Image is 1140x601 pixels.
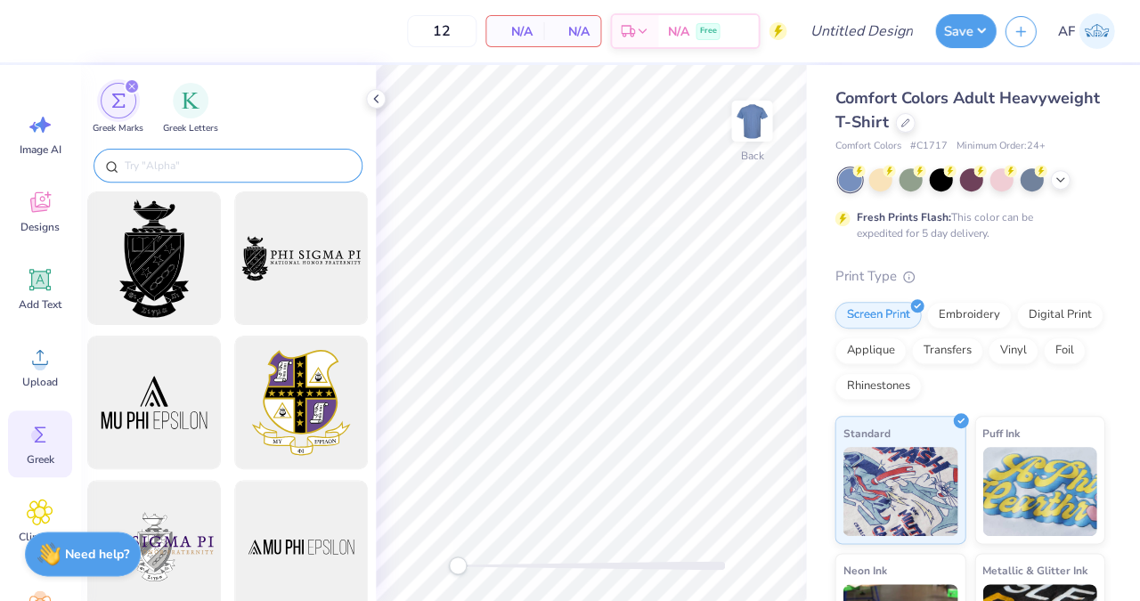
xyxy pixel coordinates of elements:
span: N/A [497,22,533,41]
span: Clipart & logos [11,530,69,558]
span: Metallic & Glitter Ink [982,561,1087,580]
span: Puff Ink [982,424,1020,443]
button: Save [935,14,996,48]
span: Standard [843,424,890,443]
img: Standard [843,447,957,536]
strong: Need help? [65,546,129,563]
div: Foil [1043,337,1085,364]
div: Vinyl [988,337,1038,364]
span: Greek Marks [93,122,143,135]
input: Untitled Design [795,13,926,49]
div: Rhinestones [835,373,921,400]
div: filter for Greek Letters [163,83,218,135]
div: Transfers [911,337,982,364]
div: Accessibility label [449,556,467,574]
img: Angel Flores [1079,13,1114,49]
span: Designs [20,220,60,234]
span: Greek Letters [163,122,218,135]
img: Greek Letters Image [182,92,199,110]
button: filter button [93,83,143,135]
div: Screen Print [835,302,921,329]
span: Minimum Order: 24 + [956,139,1045,154]
strong: Fresh Prints Flash: [856,210,950,224]
div: This color can be expedited for 5 day delivery. [856,209,1075,241]
span: Image AI [20,142,61,157]
div: Digital Print [1016,302,1103,329]
div: Applique [835,337,906,364]
div: Embroidery [926,302,1011,329]
div: Print Type [835,266,1104,287]
span: Neon Ink [843,561,886,580]
span: Free [699,25,716,37]
input: – – [407,15,476,47]
span: Comfort Colors Adult Heavyweight T-Shirt [835,87,1099,133]
span: AF [1057,21,1074,42]
img: Back [734,103,769,139]
span: Add Text [19,297,61,312]
span: Comfort Colors [835,139,900,154]
img: Greek Marks Image [111,93,126,108]
img: Puff Ink [982,447,1097,536]
input: Try "Alpha" [123,157,351,175]
button: filter button [163,83,218,135]
div: Back [740,148,763,164]
span: N/A [667,22,688,41]
span: Greek [27,452,54,467]
a: AF [1049,13,1122,49]
span: # C1717 [909,139,947,154]
span: Upload [22,375,58,389]
div: filter for Greek Marks [93,83,143,135]
span: N/A [554,22,590,41]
